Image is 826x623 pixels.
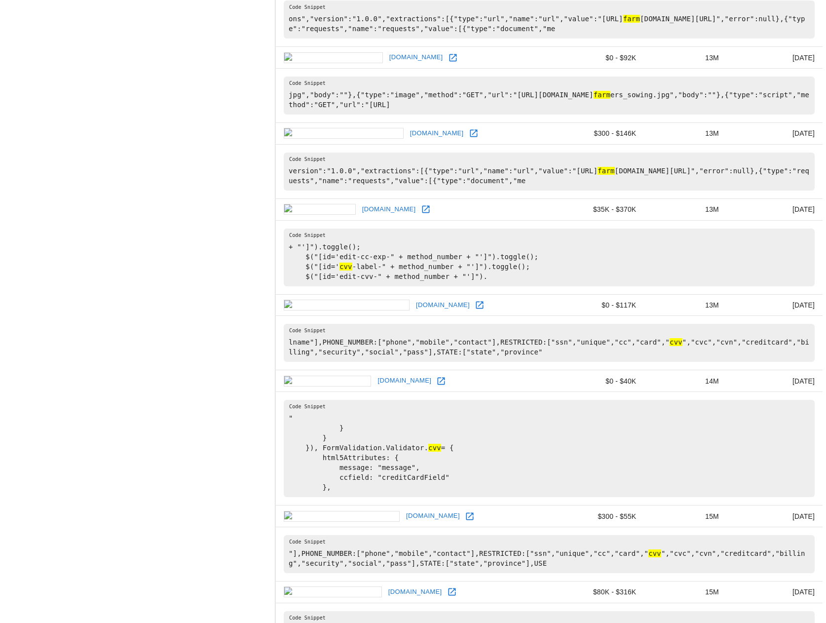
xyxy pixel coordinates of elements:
td: [DATE] [727,506,823,527]
td: $0 - $92K [556,47,644,69]
iframe: Drift Widget Chat Controller [777,553,814,590]
td: [DATE] [727,122,823,144]
td: 14M [644,370,727,392]
td: $0 - $40K [556,370,644,392]
img: dhlexpress.fr icon [284,376,371,387]
a: [DOMAIN_NAME] [387,50,446,65]
a: [DOMAIN_NAME] [413,298,472,313]
a: Open force-mobility.fr in new window [445,584,459,599]
td: $80K - $316K [556,582,644,603]
td: [DATE] [727,582,823,603]
hl: farm [594,91,610,99]
a: [DOMAIN_NAME] [375,373,434,389]
pre: "],PHONE_NUMBER:["phone","mobile","contact"],RESTRICTED:["ssn","unique","cc","card"," ","cvc","cv... [284,535,815,573]
a: [DOMAIN_NAME] [360,202,418,217]
a: Open rousechamberlin.com in new window [472,298,487,312]
td: [DATE] [727,198,823,220]
img: heritagetractor.com icon [284,511,400,522]
hl: cvv [428,444,441,452]
a: Open growforme.com in new window [446,50,460,65]
hl: farm [598,167,614,175]
td: [DATE] [727,370,823,392]
a: [DOMAIN_NAME] [408,126,466,141]
td: 15M [644,582,727,603]
td: 13M [644,294,727,316]
img: qturf.com icon [284,204,356,215]
td: $300 - $55K [556,506,644,527]
pre: jpg","body":""},{"type":"image","method":"GET","url":"[URL][DOMAIN_NAME] ers_sowing.jpg","body":"... [284,77,815,115]
hl: farm [623,15,640,23]
td: $35K - $370K [556,198,644,220]
td: [DATE] [727,294,823,316]
a: Open dhlexpress.fr in new window [434,374,449,389]
img: rousechamberlin.com icon [284,300,410,311]
a: Open qturf.com in new window [418,202,433,217]
img: growforme.com icon [284,52,383,63]
td: $300 - $146K [556,122,644,144]
td: 13M [644,198,727,220]
hl: cvv [339,263,352,271]
hl: cvv [648,549,661,557]
pre: version":"1.0.0","extractions":[{"type":"url","name":"url","value":"[URL] [DOMAIN_NAME][URL]","er... [284,153,815,191]
a: Open wildvalleyfarms.com in new window [466,126,481,141]
pre: ons","version":"1.0.0","extractions":[{"type":"url","name":"url","value":"[URL] [DOMAIN_NAME][URL... [284,0,815,39]
hl: cvv [670,338,682,346]
td: $0 - $117K [556,294,644,316]
td: [DATE] [727,47,823,69]
pre: " } } }), FormValidation.Validator. = { html5Attributes: { message: "message", ccfield: "creditCa... [284,400,815,497]
td: 13M [644,122,727,144]
a: [DOMAIN_NAME] [386,584,445,600]
td: 15M [644,506,727,527]
a: Open heritagetractor.com in new window [462,509,477,524]
pre: lname"],PHONE_NUMBER:["phone","mobile","contact"],RESTRICTED:["ssn","unique","cc","card"," ","cvc... [284,324,815,362]
a: [DOMAIN_NAME] [404,508,462,524]
img: force-mobility.fr icon [284,586,382,597]
td: 13M [644,47,727,69]
pre: + "']").toggle(); $("[id='edit-cc-exp-" + method_number + "']").toggle(); $("[id=' -label-" + met... [284,229,815,286]
img: wildvalleyfarms.com icon [284,128,404,139]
